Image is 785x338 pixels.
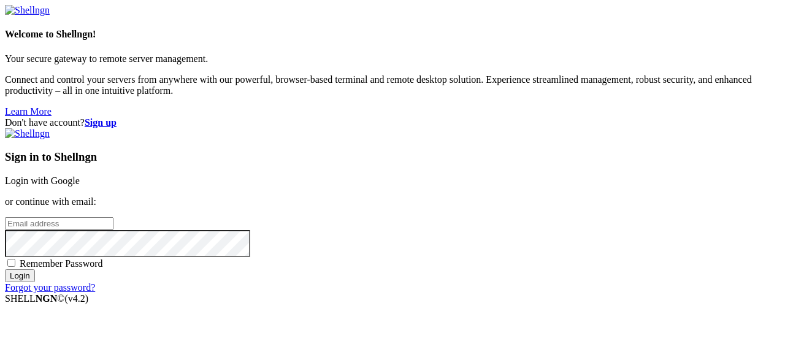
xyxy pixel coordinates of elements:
[5,5,50,16] img: Shellngn
[5,128,50,139] img: Shellngn
[5,53,780,64] p: Your secure gateway to remote server management.
[5,282,95,293] a: Forgot your password?
[5,217,113,230] input: Email address
[5,117,780,128] div: Don't have account?
[36,293,58,304] b: NGN
[5,293,88,304] span: SHELL ©
[85,117,117,128] a: Sign up
[5,196,780,207] p: or continue with email:
[5,150,780,164] h3: Sign in to Shellngn
[65,293,89,304] span: 4.2.0
[20,258,103,269] span: Remember Password
[5,106,52,117] a: Learn More
[7,259,15,267] input: Remember Password
[5,29,780,40] h4: Welcome to Shellngn!
[5,175,80,186] a: Login with Google
[5,74,780,96] p: Connect and control your servers from anywhere with our powerful, browser-based terminal and remo...
[5,269,35,282] input: Login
